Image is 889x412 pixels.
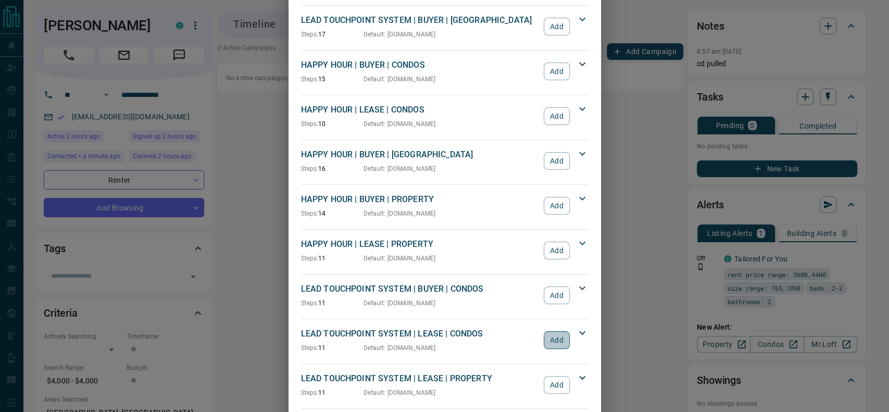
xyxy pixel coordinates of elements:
[364,30,436,39] p: Default : [DOMAIN_NAME]
[301,76,319,83] span: Steps:
[301,146,589,176] div: HAPPY HOUR | BUYER | [GEOGRAPHIC_DATA]Steps:16Default: [DOMAIN_NAME]Add
[364,388,436,397] p: Default : [DOMAIN_NAME]
[301,57,589,86] div: HAPPY HOUR | BUYER | CONDOSSteps:15Default: [DOMAIN_NAME]Add
[301,326,589,355] div: LEAD TOUCHPOINT SYSTEM | LEASE | CONDOSSteps:11Default: [DOMAIN_NAME]Add
[544,242,569,259] button: Add
[364,74,436,84] p: Default : [DOMAIN_NAME]
[301,254,364,263] p: 11
[301,281,589,310] div: LEAD TOUCHPOINT SYSTEM | BUYER | CONDOSSteps:11Default: [DOMAIN_NAME]Add
[544,197,569,215] button: Add
[301,236,589,265] div: HAPPY HOUR | LEASE | PROPERTYSteps:11Default: [DOMAIN_NAME]Add
[364,343,436,353] p: Default : [DOMAIN_NAME]
[544,376,569,394] button: Add
[301,74,364,84] p: 15
[301,102,589,131] div: HAPPY HOUR | LEASE | CONDOSSteps:10Default: [DOMAIN_NAME]Add
[301,104,539,116] p: HAPPY HOUR | LEASE | CONDOS
[301,209,364,218] p: 14
[364,164,436,173] p: Default : [DOMAIN_NAME]
[301,299,319,307] span: Steps:
[301,389,319,396] span: Steps:
[301,255,319,262] span: Steps:
[301,164,364,173] p: 16
[544,331,569,349] button: Add
[301,328,539,340] p: LEAD TOUCHPOINT SYSTEM | LEASE | CONDOS
[364,209,436,218] p: Default : [DOMAIN_NAME]
[301,372,539,385] p: LEAD TOUCHPOINT SYSTEM | LEASE | PROPERTY
[301,238,539,251] p: HAPPY HOUR | LEASE | PROPERTY
[301,59,539,71] p: HAPPY HOUR | BUYER | CONDOS
[544,107,569,125] button: Add
[301,165,319,172] span: Steps:
[301,370,589,399] div: LEAD TOUCHPOINT SYSTEM | LEASE | PROPERTYSteps:11Default: [DOMAIN_NAME]Add
[544,152,569,170] button: Add
[544,63,569,80] button: Add
[301,388,364,397] p: 11
[544,18,569,35] button: Add
[301,148,539,161] p: HAPPY HOUR | BUYER | [GEOGRAPHIC_DATA]
[364,254,436,263] p: Default : [DOMAIN_NAME]
[364,298,436,308] p: Default : [DOMAIN_NAME]
[301,210,319,217] span: Steps:
[301,12,589,41] div: LEAD TOUCHPOINT SYSTEM | BUYER | [GEOGRAPHIC_DATA]Steps:17Default: [DOMAIN_NAME]Add
[301,120,319,128] span: Steps:
[301,31,319,38] span: Steps:
[301,193,539,206] p: HAPPY HOUR | BUYER | PROPERTY
[301,343,364,353] p: 11
[364,119,436,129] p: Default : [DOMAIN_NAME]
[301,119,364,129] p: 10
[301,283,539,295] p: LEAD TOUCHPOINT SYSTEM | BUYER | CONDOS
[301,14,539,27] p: LEAD TOUCHPOINT SYSTEM | BUYER | [GEOGRAPHIC_DATA]
[544,286,569,304] button: Add
[301,30,364,39] p: 17
[301,298,364,308] p: 11
[301,344,319,352] span: Steps:
[301,191,589,220] div: HAPPY HOUR | BUYER | PROPERTYSteps:14Default: [DOMAIN_NAME]Add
